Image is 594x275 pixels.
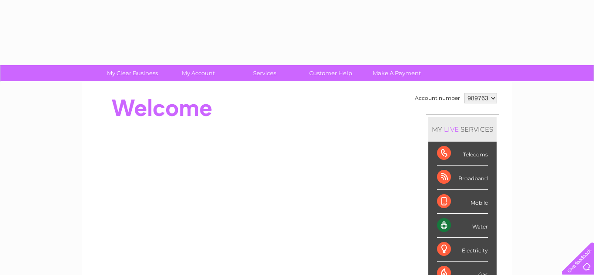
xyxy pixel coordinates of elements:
[442,125,461,133] div: LIVE
[229,65,300,81] a: Services
[163,65,234,81] a: My Account
[437,214,488,238] div: Water
[413,91,462,106] td: Account number
[361,65,433,81] a: Make A Payment
[437,190,488,214] div: Mobile
[295,65,367,81] a: Customer Help
[428,117,497,142] div: MY SERVICES
[437,142,488,166] div: Telecoms
[97,65,168,81] a: My Clear Business
[437,166,488,189] div: Broadband
[437,238,488,262] div: Electricity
